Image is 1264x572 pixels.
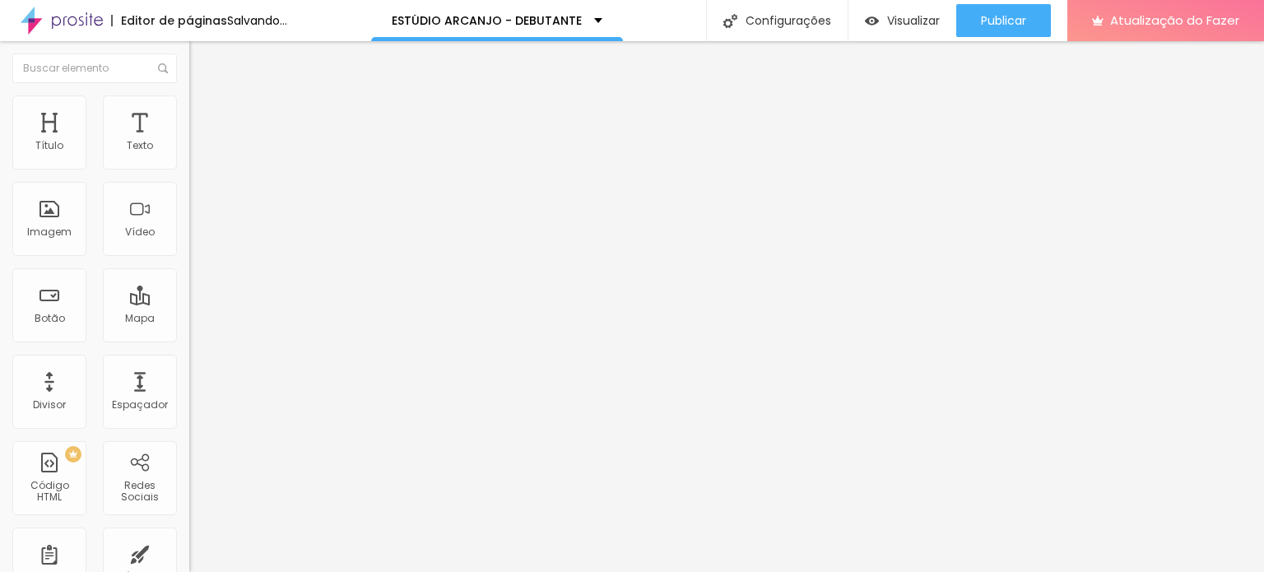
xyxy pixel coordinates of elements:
font: Publicar [981,12,1026,29]
font: Editor de páginas [121,12,227,29]
button: Publicar [956,4,1051,37]
input: Buscar elemento [12,53,177,83]
font: Divisor [33,398,66,412]
font: Código HTML [30,478,69,504]
img: Ícone [723,14,737,28]
div: Salvando... [227,15,287,26]
font: Texto [127,138,153,152]
font: Imagem [27,225,72,239]
font: Configurações [746,12,831,29]
font: Título [35,138,63,152]
font: Mapa [125,311,155,325]
button: Visualizar [848,4,956,37]
font: Atualização do Fazer [1110,12,1239,29]
img: view-1.svg [865,14,879,28]
font: Visualizar [887,12,940,29]
font: Vídeo [125,225,155,239]
font: Redes Sociais [121,478,159,504]
font: Espaçador [112,398,168,412]
img: Ícone [158,63,168,73]
font: ESTÚDIO ARCANJO - DEBUTANTE [392,12,582,29]
font: Botão [35,311,65,325]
